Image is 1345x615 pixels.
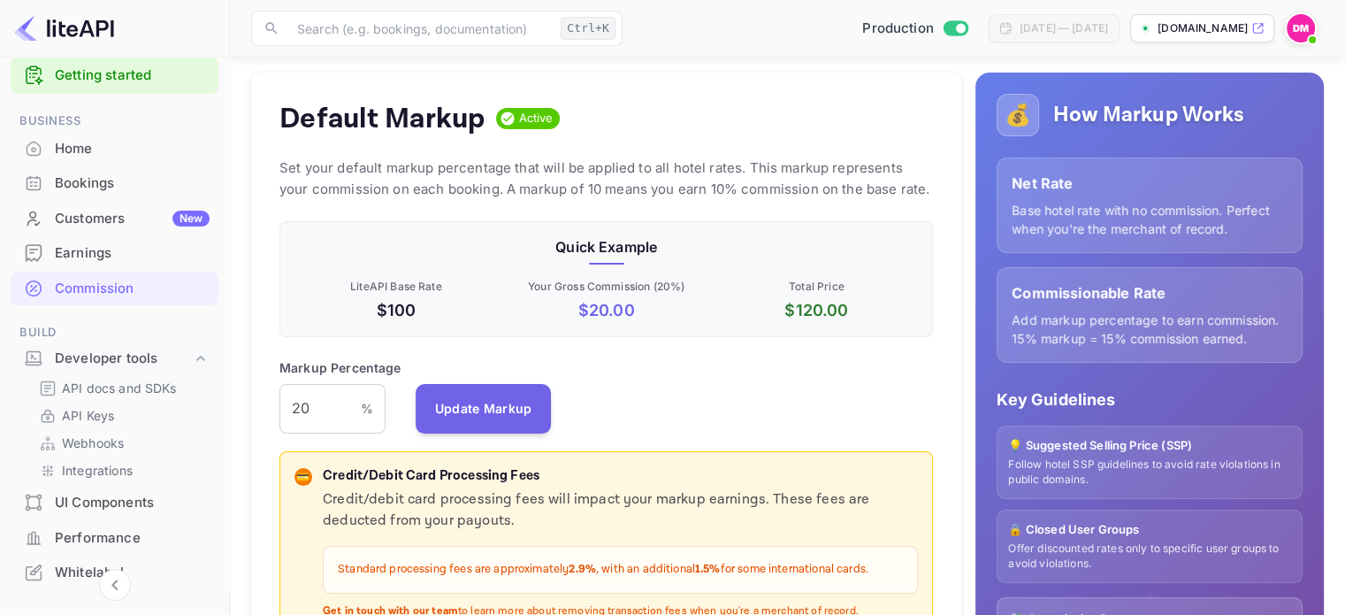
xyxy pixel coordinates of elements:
div: Developer tools [11,343,218,374]
p: 💡 Suggested Selling Price (SSP) [1008,437,1291,455]
p: Quick Example [294,236,918,258]
div: Developer tools [55,349,192,369]
img: LiteAPI logo [14,14,114,42]
div: UI Components [11,486,218,520]
strong: 1.5% [695,562,721,577]
div: Earnings [55,243,210,264]
div: CustomersNew [11,202,218,236]
p: Key Guidelines [997,388,1303,411]
p: Commissionable Rate [1012,282,1288,304]
div: Whitelabel [11,556,218,590]
a: CustomersNew [11,202,218,234]
p: 💰 [1005,99,1031,131]
a: Getting started [55,65,210,86]
p: Standard processing fees are approximately , with an additional for some international cards. [338,561,903,579]
input: 0 [279,384,361,434]
p: Your Gross Commission ( 20 %) [505,279,708,295]
div: Commission [11,272,218,306]
a: Integrations [39,461,204,480]
p: % [361,399,373,418]
p: $100 [294,298,498,322]
img: Dylan McLean [1287,14,1315,42]
div: Performance [11,521,218,556]
span: Production [862,19,934,39]
p: Credit/Debit Card Processing Fees [323,466,918,487]
div: Bookings [11,166,218,201]
p: LiteAPI Base Rate [294,279,498,295]
p: $ 20.00 [505,298,708,322]
div: [DATE] — [DATE] [1020,20,1108,36]
p: Credit/debit card processing fees will impact your markup earnings. These fees are deducted from ... [323,489,918,532]
a: Webhooks [39,434,204,452]
div: Bookings [55,173,210,194]
input: Search (e.g. bookings, documentation) [287,11,554,46]
p: Offer discounted rates only to specific user groups to avoid violations. [1008,542,1291,572]
p: API docs and SDKs [62,379,177,397]
div: Whitelabel [55,563,210,583]
h5: How Markup Works [1053,101,1243,129]
a: API docs and SDKs [39,379,204,397]
p: Follow hotel SSP guidelines to avoid rate violations in public domains. [1008,457,1291,488]
p: Webhooks [62,434,124,452]
a: Commission [11,272,218,304]
p: Total Price [715,279,919,295]
button: Collapse navigation [99,569,131,601]
a: Performance [11,521,218,554]
a: UI Components [11,486,218,519]
p: API Keys [62,406,114,425]
div: API Keys [32,403,211,428]
a: Whitelabel [11,556,218,588]
div: Commission [55,279,210,299]
div: Integrations [32,457,211,483]
p: Add markup percentage to earn commission. 15% markup = 15% commission earned. [1012,311,1288,348]
h4: Default Markup [279,101,485,136]
p: [DOMAIN_NAME] [1158,20,1248,36]
div: Switch to Sandbox mode [855,19,974,39]
div: New [172,211,210,227]
div: UI Components [55,493,210,513]
a: Bookings [11,166,218,199]
div: Performance [55,528,210,549]
div: Home [55,139,210,159]
p: Net Rate [1012,173,1288,194]
div: Customers [55,209,210,229]
span: Active [512,110,561,127]
button: Update Markup [416,384,552,434]
div: Getting started [11,58,218,94]
p: 💳 [296,469,310,485]
div: Webhooks [32,430,211,456]
div: Home [11,132,218,166]
strong: 2.9% [569,562,596,577]
p: Integrations [62,461,133,480]
div: API docs and SDKs [32,375,211,401]
span: Business [11,111,218,131]
p: 🔒 Closed User Groups [1008,521,1291,539]
span: Build [11,323,218,342]
div: Earnings [11,236,218,271]
p: Set your default markup percentage that will be applied to all hotel rates. This markup represent... [279,158,933,200]
a: API Keys [39,406,204,425]
a: Home [11,132,218,165]
p: Markup Percentage [279,358,401,377]
p: Base hotel rate with no commission. Perfect when you're the merchant of record. [1012,201,1288,238]
a: Earnings [11,236,218,269]
p: $ 120.00 [715,298,919,322]
div: Ctrl+K [561,17,615,40]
